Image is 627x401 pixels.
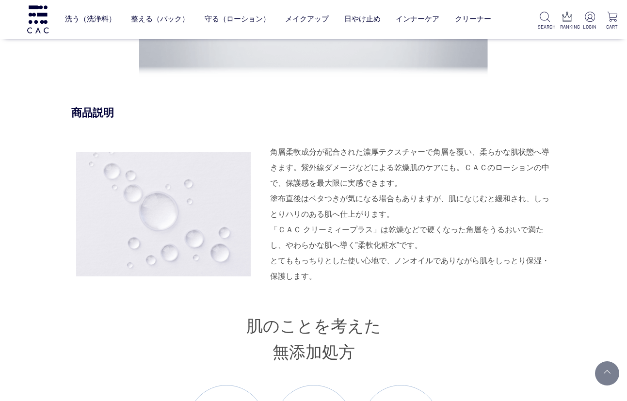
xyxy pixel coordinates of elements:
a: LOGIN [582,12,597,31]
a: 整える（パック） [131,7,189,32]
a: メイクアップ [285,7,329,32]
a: 洗う（洗浄料） [65,7,116,32]
img: logo [26,5,50,33]
p: CART [605,23,619,31]
div: 「ＣＡＣ クリーミィープラス」は乾燥などで硬くなった角層をうるおいで満たし、やわらかな肌へ導く”柔軟化粧水”です。 とてももっちりとした使い心地で、ノンオイルでありながら肌をしっとり保湿・保護します。 [270,222,556,284]
p: LOGIN [582,23,597,31]
p: RANKING [560,23,575,31]
div: 商品説明 [71,106,556,120]
a: クリーナー [455,7,491,32]
h3: 肌のことを考えた 無添加処方 [71,313,556,366]
p: SEARCH [538,23,552,31]
a: 日やけ止め [344,7,381,32]
a: SEARCH [538,12,552,31]
div: 角層柔軟成分が配合された濃厚テクスチャーで角層を覆い、柔らかな肌状態へ導きます。紫外線ダメージなどによる乾燥肌のケアにも。ＣＡＣのローションの中で、保護感を最大限に実感できます。 塗布直後はベタ... [270,144,556,222]
a: RANKING [560,12,575,31]
a: 守る（ローション） [205,7,270,32]
a: インナーケア [396,7,439,32]
a: CART [605,12,619,31]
